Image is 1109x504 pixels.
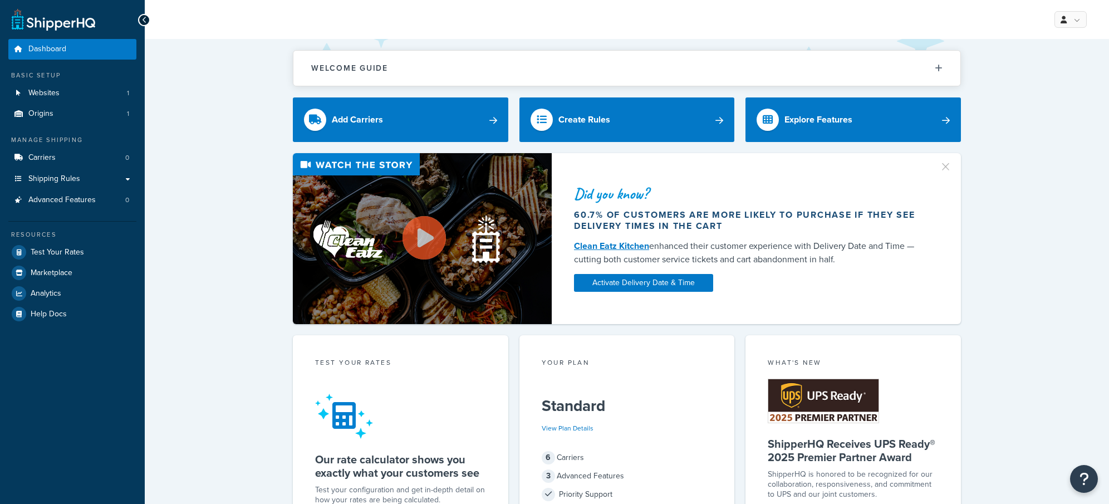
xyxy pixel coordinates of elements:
a: View Plan Details [542,423,593,433]
li: Websites [8,83,136,104]
div: Advanced Features [542,468,713,484]
span: 3 [542,469,555,483]
span: Test Your Rates [31,248,84,257]
button: Welcome Guide [293,51,960,86]
div: Your Plan [542,358,713,370]
span: Advanced Features [28,195,96,205]
span: Marketplace [31,268,72,278]
div: Create Rules [558,112,610,128]
div: Carriers [542,450,713,466]
li: Carriers [8,148,136,168]
a: Origins1 [8,104,136,124]
a: Advanced Features0 [8,190,136,211]
div: Did you know? [574,186,926,202]
span: 0 [125,153,129,163]
div: Priority Support [542,487,713,502]
div: 60.7% of customers are more likely to purchase if they see delivery times in the cart [574,209,926,232]
a: Websites1 [8,83,136,104]
a: Analytics [8,283,136,304]
div: Test your rates [315,358,486,370]
a: Dashboard [8,39,136,60]
span: Carriers [28,153,56,163]
a: Explore Features [745,97,961,142]
li: Origins [8,104,136,124]
div: Add Carriers [332,112,383,128]
a: Test Your Rates [8,242,136,262]
div: Basic Setup [8,71,136,80]
span: Websites [28,89,60,98]
a: Marketplace [8,263,136,283]
a: Shipping Rules [8,169,136,189]
a: Help Docs [8,304,136,324]
a: Carriers0 [8,148,136,168]
div: Manage Shipping [8,135,136,145]
li: Advanced Features [8,190,136,211]
h2: Welcome Guide [311,64,388,72]
div: Explore Features [784,112,852,128]
span: Dashboard [28,45,66,54]
span: Analytics [31,289,61,299]
span: Shipping Rules [28,174,80,184]
button: Open Resource Center [1070,465,1098,493]
div: enhanced their customer experience with Delivery Date and Time — cutting both customer service ti... [574,239,926,266]
img: Video thumbnail [293,153,552,324]
a: Add Carriers [293,97,508,142]
div: Resources [8,230,136,239]
h5: ShipperHQ Receives UPS Ready® 2025 Premier Partner Award [768,437,939,464]
div: What's New [768,358,939,370]
span: Origins [28,109,53,119]
a: Clean Eatz Kitchen [574,239,649,252]
span: 0 [125,195,129,205]
a: Create Rules [519,97,735,142]
span: 1 [127,89,129,98]
span: 6 [542,451,555,464]
span: 1 [127,109,129,119]
span: Help Docs [31,310,67,319]
h5: Standard [542,397,713,415]
p: ShipperHQ is honored to be recognized for our collaboration, responsiveness, and commitment to UP... [768,469,939,500]
a: Activate Delivery Date & Time [574,274,713,292]
h5: Our rate calculator shows you exactly what your customers see [315,453,486,479]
